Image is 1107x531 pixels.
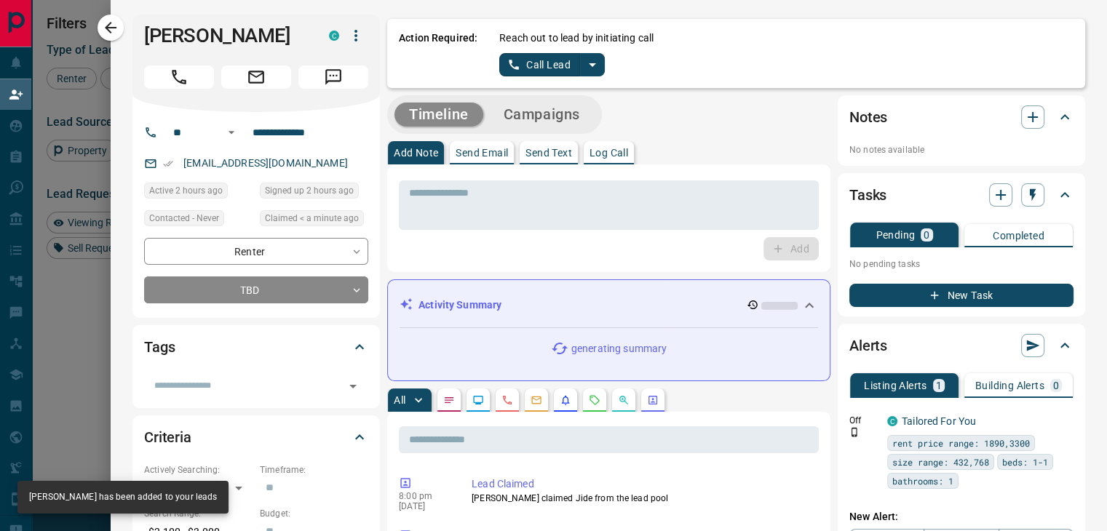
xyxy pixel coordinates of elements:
p: No notes available [849,143,1074,156]
span: size range: 432,768 [892,455,989,469]
svg: Lead Browsing Activity [472,394,484,406]
p: Completed [993,231,1044,241]
a: [EMAIL_ADDRESS][DOMAIN_NAME] [183,157,348,169]
h2: Tasks [849,183,886,207]
span: Email [221,65,291,89]
div: Sun Oct 12 2025 [144,183,253,203]
h2: Alerts [849,334,887,357]
p: [DATE] [399,501,450,511]
div: Renter [144,238,368,265]
button: Timeline [394,103,483,127]
svg: Calls [501,394,513,406]
div: Activity Summary [400,292,818,319]
p: Log Call [590,148,628,158]
button: Open [343,376,363,396]
p: Add Note [394,148,438,158]
p: New Alert: [849,509,1074,524]
p: Send Text [525,148,572,158]
span: rent price range: 1890,3300 [892,436,1030,450]
div: TBD [144,276,368,303]
button: Call Lead [499,53,580,76]
svg: Listing Alerts [560,394,571,406]
p: generating summary [571,341,667,356]
svg: Requests [589,394,600,406]
p: 8:00 pm [399,491,450,501]
svg: Opportunities [618,394,630,406]
p: Budget: [260,507,368,520]
div: [PERSON_NAME] has been added to your leads [29,485,217,509]
span: Claimed < a minute ago [265,211,359,225]
p: Lead Claimed [472,476,813,492]
p: [PERSON_NAME] claimed Jide from the lead pool [472,492,813,505]
p: No pending tasks [849,253,1074,275]
p: 1 [936,380,942,391]
div: Criteria [144,420,368,455]
svg: Emails [531,394,542,406]
h2: Tags [144,335,175,359]
div: Sun Oct 12 2025 [260,210,368,231]
svg: Agent Actions [647,394,659,406]
span: Signed up 2 hours ago [265,183,354,198]
p: Pending [876,230,915,240]
p: Action Required: [399,31,477,76]
p: Building Alerts [975,380,1044,391]
div: split button [499,53,605,76]
svg: Push Notification Only [849,427,860,437]
div: Tasks [849,177,1074,212]
div: Alerts [849,328,1074,363]
button: Campaigns [489,103,595,127]
div: condos.ca [887,416,897,426]
p: Listing Alerts [864,380,927,391]
span: Message [298,65,368,89]
p: Off [849,414,878,427]
span: Call [144,65,214,89]
p: 0 [1053,380,1059,391]
p: Activity Summary [418,298,501,313]
h2: Notes [849,105,887,129]
a: Tailored For You [902,415,976,427]
button: New Task [849,284,1074,307]
h1: [PERSON_NAME] [144,24,307,47]
p: Reach out to lead by initiating call [499,31,654,46]
div: condos.ca [329,31,339,41]
div: Tags [144,330,368,364]
p: Send Email [456,148,508,158]
span: Active 2 hours ago [149,183,223,198]
span: beds: 1-1 [1002,455,1048,469]
span: bathrooms: 1 [892,474,953,488]
p: 0 [924,230,929,240]
p: Actively Searching: [144,463,253,476]
p: Timeframe: [260,463,368,476]
button: Open [223,124,240,141]
svg: Notes [443,394,455,406]
span: Contacted - Never [149,211,219,225]
h2: Criteria [144,426,191,449]
div: Sun Oct 12 2025 [260,183,368,203]
p: All [394,395,405,405]
svg: Email Verified [163,159,173,169]
div: Notes [849,100,1074,135]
